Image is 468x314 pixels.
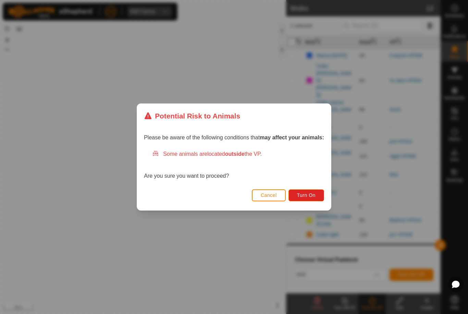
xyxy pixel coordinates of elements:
div: Potential Risk to Animals [144,111,240,121]
strong: outside [225,151,245,157]
span: Cancel [261,192,277,198]
div: Are you sure you want to proceed? [144,150,324,180]
span: Please be aware of the following conditions that [144,135,324,140]
div: Some animals are [152,150,324,158]
strong: may affect your animals: [260,135,324,140]
button: Cancel [252,189,286,201]
span: Turn On [297,192,316,198]
button: Turn On [288,189,324,201]
span: located the VP. [207,151,262,157]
